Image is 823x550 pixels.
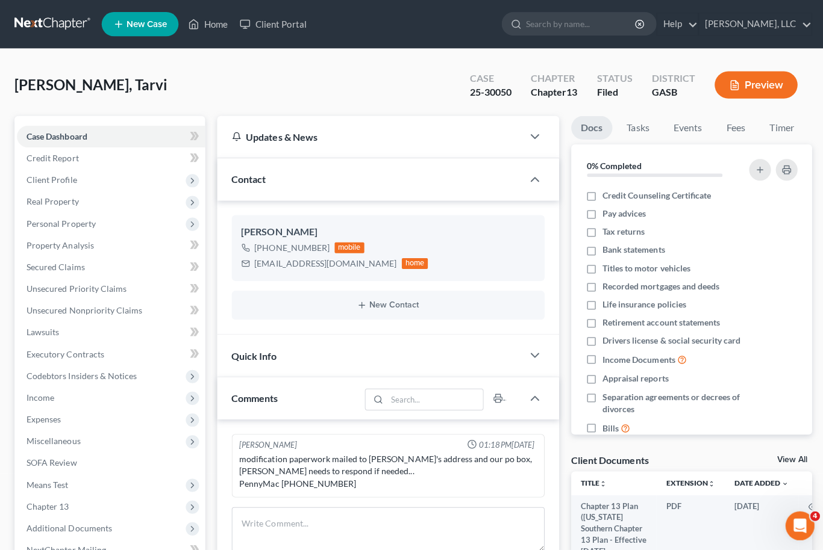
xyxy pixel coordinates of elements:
i: unfold_more [705,478,712,486]
a: Client Portal [233,13,311,35]
span: Lawsuits [27,326,59,336]
a: Credit Report [17,147,204,168]
span: Drivers license & social security card [600,333,737,345]
a: Timer [757,116,800,139]
input: Search... [385,388,481,408]
a: Lawsuits [17,320,204,342]
span: Unsecured Priority Claims [27,282,126,292]
span: Contact [231,173,265,184]
span: Codebtors Insiders & Notices [27,369,136,379]
span: Chapter 13 [27,499,69,509]
a: Executory Contracts [17,342,204,363]
i: expand_more [778,478,786,486]
div: 25-30050 [468,85,509,99]
span: Income Documents [600,353,672,365]
a: Titleunfold_more [578,477,604,486]
a: Home [181,13,233,35]
span: Titles to motor vehicles [600,261,687,273]
div: Chapter [528,85,575,99]
span: SOFA Review [27,456,77,466]
a: SOFA Review [17,450,204,472]
div: Filed [594,85,630,99]
div: [PERSON_NAME] [239,437,296,449]
span: Case Dashboard [27,131,87,141]
div: District [649,71,692,85]
span: Appraisal reports [600,371,666,383]
span: Separation agreements or decrees of divorces [600,389,739,413]
span: Executory Contracts [27,347,104,357]
a: View All [774,454,804,462]
input: Search by name... [524,13,634,35]
div: Client Documents [569,452,646,465]
a: Fees [713,116,752,139]
a: Extensionunfold_more [663,477,712,486]
span: Personal Property [27,217,95,227]
span: Quick Info [231,348,276,360]
span: Client Profile [27,174,77,184]
div: [EMAIL_ADDRESS][DOMAIN_NAME] [254,256,395,268]
div: [PERSON_NAME] [240,224,533,238]
div: Case [468,71,509,85]
a: Events [661,116,709,139]
span: Bills [600,421,616,433]
a: [PERSON_NAME], LLC [696,13,808,35]
div: Status [594,71,630,85]
strong: 0% Completed [584,160,639,170]
a: Unsecured Nonpriority Claims [17,298,204,320]
a: Property Analysis [17,233,204,255]
span: Property Analysis [27,239,93,249]
span: Secured Claims [27,261,84,271]
span: Means Test [27,477,68,487]
span: 13 [564,85,575,97]
span: Credit Counseling Certificate [600,189,708,201]
span: Pay advices [600,207,643,219]
span: Income [27,391,54,401]
span: Real Property [27,196,78,206]
div: Chapter [528,71,575,85]
button: New Contact [240,299,533,309]
button: Preview [712,71,794,98]
span: Recorded mortgages and deeds [600,279,716,291]
a: Help [654,13,695,35]
span: Unsecured Nonpriority Claims [27,304,142,314]
div: mobile [333,241,363,252]
span: 4 [807,509,816,519]
span: Bank statements [600,243,662,255]
span: [PERSON_NAME], Tarvi [14,75,167,93]
a: Date Added expand_more [731,477,786,486]
div: GASB [649,85,692,99]
div: home [400,257,427,268]
span: Expenses [27,412,61,422]
span: Tax returns [600,225,642,237]
div: [PHONE_NUMBER] [254,241,328,253]
div: modification paperwork mailed to [PERSON_NAME]'s address and our po box, [PERSON_NAME] needs to r... [239,451,534,487]
div: Updates & News [231,130,506,143]
span: 01:18PM[DATE] [477,437,532,449]
iframe: Intercom live chat [782,509,811,538]
span: Credit Report [27,152,78,162]
span: Life insurance policies [600,297,683,309]
i: unfold_more [597,478,604,486]
span: Miscellaneous [27,434,80,444]
span: New Case [126,20,166,29]
span: Retirement account statements [600,315,717,327]
a: Tasks [615,116,656,139]
a: Case Dashboard [17,125,204,147]
span: Comments [231,391,277,402]
a: Secured Claims [17,255,204,277]
span: Additional Documents [27,521,111,531]
a: Unsecured Priority Claims [17,277,204,298]
a: Docs [569,116,610,139]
